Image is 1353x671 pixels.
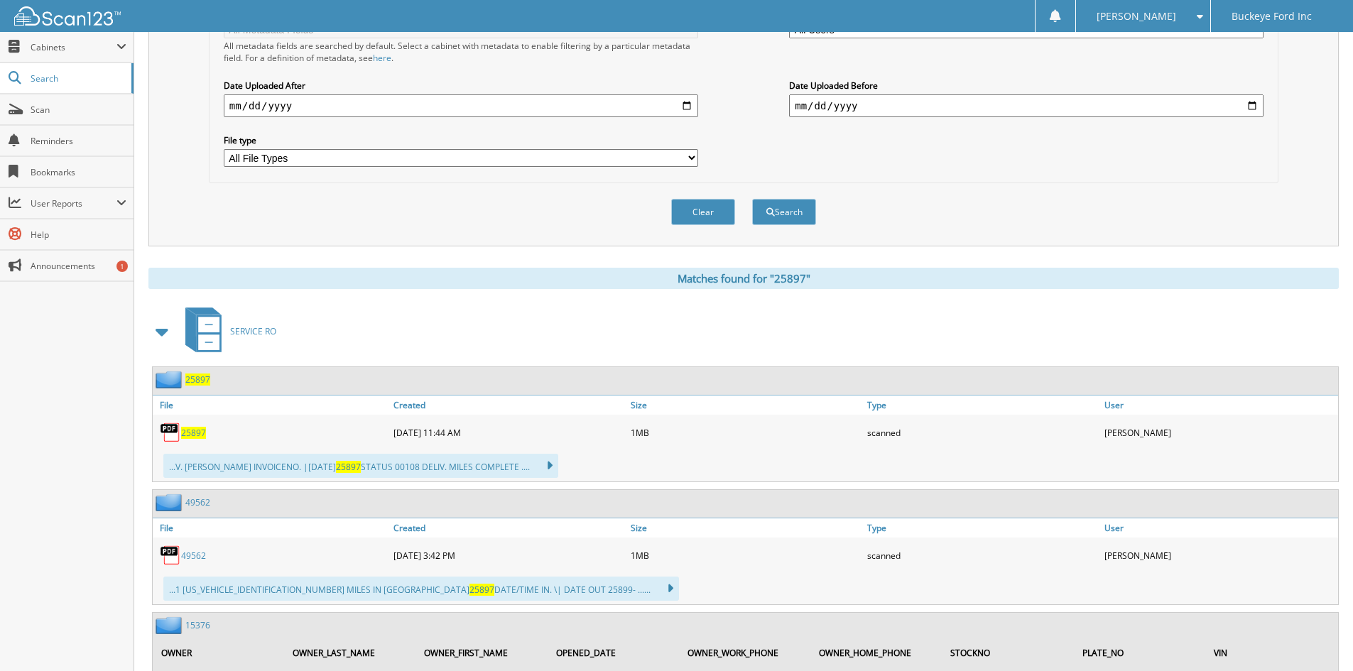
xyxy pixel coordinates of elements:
[224,134,698,146] label: File type
[1075,638,1205,667] th: PLATE_NO
[417,638,547,667] th: OWNER_FIRST_NAME
[1101,541,1338,569] div: [PERSON_NAME]
[373,52,391,64] a: here
[671,199,735,225] button: Clear
[864,418,1101,447] div: scanned
[185,496,210,508] a: 49562
[14,6,121,26] img: scan123-logo-white.svg
[181,427,206,439] a: 25897
[31,260,126,272] span: Announcements
[177,303,276,359] a: SERVICE RO
[336,461,361,473] span: 25897
[31,135,126,147] span: Reminders
[680,638,810,667] th: OWNER_WORK_PHONE
[1101,518,1338,538] a: User
[789,80,1264,92] label: Date Uploaded Before
[864,395,1101,415] a: Type
[224,80,698,92] label: Date Uploaded After
[789,94,1264,117] input: end
[153,518,390,538] a: File
[160,422,181,443] img: PDF.png
[160,545,181,566] img: PDF.png
[627,541,864,569] div: 1MB
[864,541,1101,569] div: scanned
[1232,12,1312,21] span: Buckeye Ford Inc
[1207,638,1337,667] th: VIN
[163,577,679,601] div: ...1 [US_VEHICLE_IDENTIFICATION_NUMBER] MILES IN [GEOGRAPHIC_DATA] DATE/TIME IN. \| DATE OUT 2589...
[390,395,627,415] a: Created
[31,166,126,178] span: Bookmarks
[469,584,494,596] span: 25897
[31,41,116,53] span: Cabinets
[1101,395,1338,415] a: User
[864,518,1101,538] a: Type
[943,638,1073,667] th: STOCKNO
[390,418,627,447] div: [DATE] 11:44 AM
[156,493,185,511] img: folder2.png
[627,418,864,447] div: 1MB
[163,454,558,478] div: ...V. [PERSON_NAME] INVOICENO. |[DATE] STATUS 00108 DELIV. MILES COMPLETE ....
[154,638,284,667] th: OWNER
[185,619,210,631] a: 15376
[390,541,627,569] div: [DATE] 3:42 PM
[185,373,210,386] a: 25897
[230,325,276,337] span: SERVICE RO
[31,197,116,209] span: User Reports
[31,229,126,241] span: Help
[390,518,627,538] a: Created
[31,72,124,84] span: Search
[153,395,390,415] a: File
[549,638,679,667] th: OPENED_DATE
[156,616,185,634] img: folder2.png
[31,104,126,116] span: Scan
[1282,603,1353,671] iframe: Chat Widget
[1101,418,1338,447] div: [PERSON_NAME]
[148,268,1339,289] div: Matches found for "25897"
[116,261,128,272] div: 1
[627,518,864,538] a: Size
[1097,12,1176,21] span: [PERSON_NAME]
[286,638,415,667] th: OWNER_LAST_NAME
[812,638,942,667] th: OWNER_HOME_PHONE
[752,199,816,225] button: Search
[181,550,206,562] a: 49562
[627,395,864,415] a: Size
[224,94,698,117] input: start
[224,40,698,64] div: All metadata fields are searched by default. Select a cabinet with metadata to enable filtering b...
[156,371,185,388] img: folder2.png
